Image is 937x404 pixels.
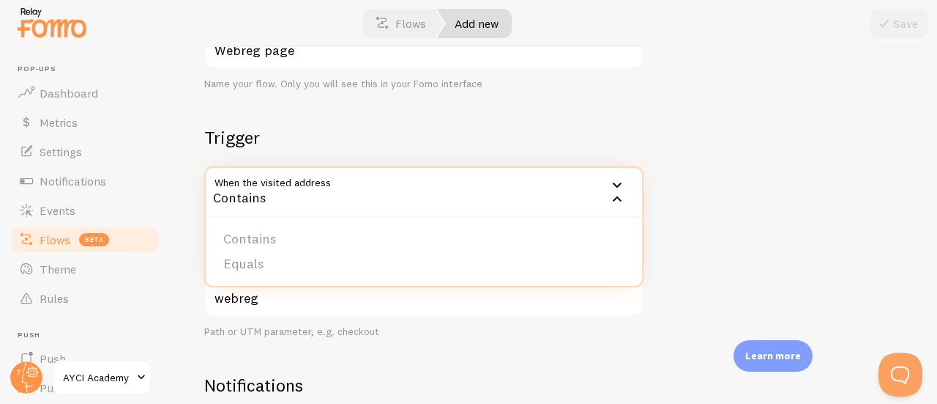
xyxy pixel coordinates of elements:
span: AYCI Academy [63,369,132,386]
img: fomo-relay-logo-orange.svg [15,4,89,41]
h2: Trigger [204,126,643,149]
span: Flows [40,232,70,247]
span: Metrics [40,115,78,130]
div: Learn more [733,340,813,372]
span: beta [79,233,109,246]
span: Dashboard [40,86,98,100]
div: Contains [204,166,643,218]
a: Metrics [9,108,160,137]
span: Notifications [40,174,106,188]
h2: Notifications [204,374,643,397]
li: Contains [206,227,642,252]
a: Notifications [9,166,160,196]
a: Flows beta [9,225,160,254]
li: Equals [206,251,642,277]
a: Settings [9,137,160,166]
a: Theme [9,254,160,284]
p: Learn more [745,349,801,363]
a: Dashboard [9,78,160,108]
a: Rules [9,284,160,313]
span: Pop-ups [18,65,160,74]
iframe: Help Scout Beacon - Open [878,353,922,397]
span: Settings [40,144,82,159]
div: Path or UTM parameter, e.g. checkout [204,326,643,339]
span: Events [40,203,75,218]
div: Name your flow. Only you will see this in your Fomo interface [204,78,643,91]
a: Push [9,344,160,373]
span: Theme [40,262,76,276]
span: Rules [40,291,69,306]
span: Push [18,331,160,340]
span: Push [40,351,66,366]
a: AYCI Academy [53,360,152,395]
a: Events [9,196,160,225]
